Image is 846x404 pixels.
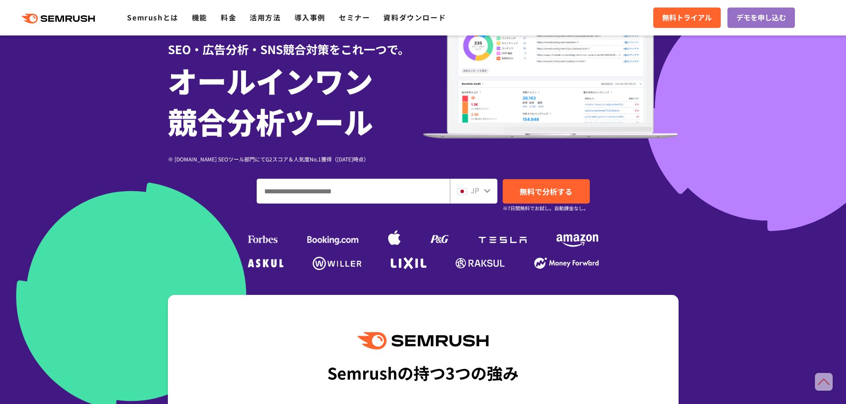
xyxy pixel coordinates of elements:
div: SEO・広告分析・SNS競合対策をこれ一つで。 [168,27,423,58]
a: 導入事例 [294,12,326,23]
a: デモを申し込む [727,8,795,28]
div: Semrushの持つ3つの強み [327,356,519,389]
a: 無料で分析する [503,179,590,204]
a: 料金 [221,12,236,23]
a: 機能 [192,12,207,23]
img: Semrush [357,332,488,349]
a: 活用方法 [250,12,281,23]
a: 資料ダウンロード [383,12,446,23]
a: 無料トライアル [653,8,721,28]
a: Semrushとは [127,12,178,23]
div: ※ [DOMAIN_NAME] SEOツール部門にてG2スコア＆人気度No.1獲得（[DATE]時点） [168,155,423,163]
small: ※7日間無料でお試し。自動課金なし。 [503,204,588,212]
input: ドメイン、キーワードまたはURLを入力してください [257,179,449,203]
span: JP [471,185,479,196]
h1: オールインワン 競合分析ツール [168,60,423,141]
span: 無料トライアル [662,12,712,24]
span: 無料で分析する [520,186,572,197]
a: セミナー [339,12,370,23]
span: デモを申し込む [736,12,786,24]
